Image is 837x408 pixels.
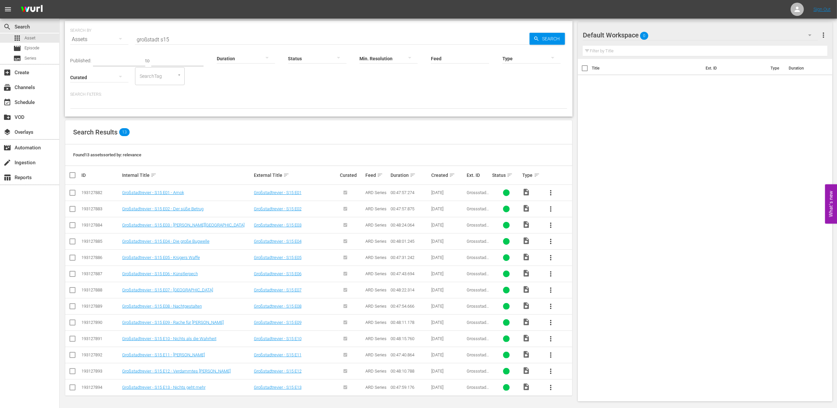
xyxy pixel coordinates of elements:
div: 00:47:59.176 [391,385,429,390]
div: 193127893 [81,369,120,374]
div: 193127886 [81,255,120,260]
a: Großstadtrevier - S15 E07 [254,287,302,292]
span: Episode [13,44,21,52]
span: Overlays [3,128,11,136]
span: sort [151,172,157,178]
span: 13 [119,128,130,136]
span: Asset [13,34,21,42]
span: Video [523,383,531,391]
div: 00:47:43.694 [391,271,429,276]
div: [DATE] [431,190,465,195]
a: Großstadtrevier - S15 E04 - Die große Bugwelle [122,239,209,244]
span: Channels [3,83,11,91]
div: 00:47:57.875 [391,206,429,211]
div: 193127885 [81,239,120,244]
span: Published: [70,58,91,63]
div: ID [81,173,120,178]
a: Großstadtrevier - S15 E03 - [PERSON_NAME][GEOGRAPHIC_DATA] [122,223,245,228]
span: Series [13,54,21,62]
span: Found 13 assets sorted by: relevance [73,152,141,157]
div: Internal Title [122,171,252,179]
span: Video [523,285,531,293]
div: Assets [70,30,128,49]
div: 193127888 [81,287,120,292]
span: Video [523,188,531,196]
div: Default Workspace [583,26,818,44]
a: Großstadtrevier - S15 E05 - Krügers Waffe [122,255,200,260]
span: Video [523,237,531,245]
span: 0 [640,29,648,43]
span: ARD Series [365,239,387,244]
button: Open [176,72,182,78]
button: Search [530,33,565,45]
span: Grossstadtrevier [467,206,489,216]
a: Großstadtrevier - S15 E12 - Verdammtes [PERSON_NAME] [122,369,231,374]
div: 193127882 [81,190,120,195]
div: 00:48:24.064 [391,223,429,228]
th: Duration [785,59,824,77]
span: VOD [3,113,11,121]
div: 193127890 [81,320,120,325]
span: Grossstadtrevier [467,190,489,200]
a: Großstadtrevier - S15 E06 [254,271,302,276]
span: Grossstadtrevier [467,369,489,379]
span: ARD Series [365,385,387,390]
span: Video [523,350,531,358]
a: Großstadtrevier - S15 E10 [254,336,302,341]
span: Grossstadtrevier [467,336,489,346]
span: sort [410,172,416,178]
div: 00:48:11.178 [391,320,429,325]
span: Ingestion [3,159,11,167]
a: Großstadtrevier - S15 E02 [254,206,302,211]
span: Video [523,334,531,342]
span: ARD Series [365,352,387,357]
span: sort [507,172,513,178]
div: 193127894 [81,385,120,390]
span: more_vert [547,351,555,359]
span: ARD Series [365,369,387,374]
span: more_vert [547,383,555,391]
span: to [145,58,150,63]
p: Search Filters: [70,92,567,97]
span: ARD Series [365,336,387,341]
div: Duration [391,171,429,179]
a: Sign Out [814,7,831,12]
span: Automation [3,144,11,152]
span: more_vert [547,286,555,294]
div: [DATE] [431,336,465,341]
span: ARD Series [365,271,387,276]
a: Großstadtrevier - S15 E01 [254,190,302,195]
span: more_vert [547,221,555,229]
div: 00:48:22.314 [391,287,429,292]
span: Search Results [73,128,117,136]
a: Großstadtrevier - S15 E05 [254,255,302,260]
span: more_vert [819,31,827,39]
span: Episode [24,45,39,51]
span: Grossstadtrevier [467,320,489,330]
a: Großstadtrevier - S15 E01 - Amok [122,190,184,195]
button: more_vert [543,315,559,331]
span: Grossstadtrevier [467,239,489,249]
a: Großstadtrevier - S15 E08 - Nachtgestalten [122,304,202,309]
span: more_vert [547,254,555,262]
span: Grossstadtrevier [467,385,489,395]
span: Asset [24,35,35,41]
div: Type [523,171,541,179]
span: ARD Series [365,190,387,195]
a: Großstadtrevier - S15 E04 [254,239,302,244]
span: sort [534,172,540,178]
span: Grossstadtrevier [467,352,489,362]
span: ARD Series [365,287,387,292]
button: Open Feedback Widget [825,184,837,224]
a: Großstadtrevier - S15 E10 - Nichts als die Wahrheit [122,336,216,341]
span: more_vert [547,205,555,213]
div: [DATE] [431,223,465,228]
button: more_vert [543,266,559,282]
button: more_vert [543,217,559,233]
div: [DATE] [431,352,465,357]
span: more_vert [547,319,555,327]
span: sort [449,172,455,178]
span: Search [539,33,565,45]
span: Video [523,302,531,310]
span: more_vert [547,270,555,278]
